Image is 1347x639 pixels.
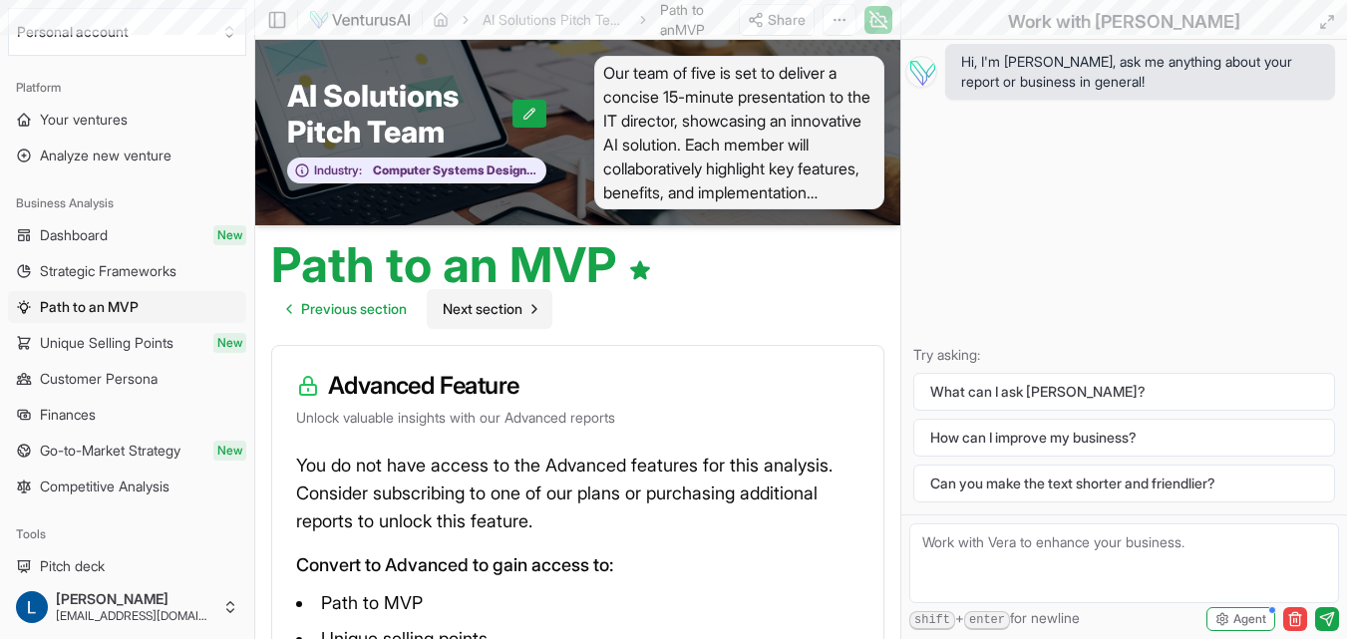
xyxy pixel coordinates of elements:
span: Path to an [660,1,704,38]
span: New [213,225,246,245]
span: Unique Selling Points [40,333,173,353]
kbd: enter [964,611,1010,630]
img: Vera [905,56,937,88]
h1: Path to an MVP [271,241,652,289]
span: New [213,333,246,353]
span: Your ventures [40,110,128,130]
span: Agent [1233,611,1266,627]
span: Analyze new venture [40,146,171,165]
a: Competitive Analysis [8,471,246,502]
a: Analyze new venture [8,140,246,171]
span: Our team of five is set to deliver a concise 15-minute presentation to the IT director, showcasin... [594,56,885,209]
img: ACg8ocI987qaPboarCfy_7f7cjEWFeWh2o1LlAbdB6vzkYWdtTkWWg=s96-c [16,591,48,623]
kbd: shift [909,611,955,630]
div: Business Analysis [8,187,246,219]
a: Path to an MVP [8,291,246,323]
span: AI Solutions Pitch Team [287,78,512,150]
button: Industry:Computer Systems Design and Related Services [287,158,546,184]
a: DashboardNew [8,219,246,251]
button: [PERSON_NAME][EMAIL_ADDRESS][DOMAIN_NAME] [8,583,246,631]
span: Pitch deck [40,556,105,576]
span: Dashboard [40,225,108,245]
li: Path to MVP [296,587,859,619]
nav: pagination [271,289,552,329]
a: Go to previous page [271,289,423,329]
button: Agent [1206,607,1275,631]
span: Hi, I'm [PERSON_NAME], ask me anything about your report or business in general! [961,52,1319,92]
span: [PERSON_NAME] [56,590,214,608]
button: What can I ask [PERSON_NAME]? [913,373,1335,411]
span: Industry: [314,162,362,178]
a: Pitch deck [8,550,246,582]
button: How can I improve my business? [913,419,1335,457]
span: Strategic Frameworks [40,261,176,281]
span: [EMAIL_ADDRESS][DOMAIN_NAME] [56,608,214,624]
div: Tools [8,518,246,550]
span: Computer Systems Design and Related Services [362,162,535,178]
h3: Advanced Feature [296,370,859,402]
span: Path to an MVP [40,297,139,317]
p: Convert to Advanced to gain access to: [296,551,859,579]
span: Competitive Analysis [40,477,169,496]
a: Your ventures [8,104,246,136]
span: Finances [40,405,96,425]
div: Platform [8,72,246,104]
span: Next section [443,299,522,319]
a: Customer Persona [8,363,246,395]
a: Go-to-Market StrategyNew [8,435,246,467]
a: Strategic Frameworks [8,255,246,287]
button: Can you make the text shorter and friendlier? [913,465,1335,502]
span: New [213,441,246,461]
span: + for newline [909,608,1080,630]
a: Finances [8,399,246,431]
p: Unlock valuable insights with our Advanced reports [296,408,859,428]
p: You do not have access to the Advanced features for this analysis. Consider subscribing to one of... [296,452,859,535]
a: Go to next page [427,289,552,329]
span: Go-to-Market Strategy [40,441,180,461]
p: Try asking: [913,345,1335,365]
span: Customer Persona [40,369,158,389]
span: Previous section [301,299,407,319]
a: Unique Selling PointsNew [8,327,246,359]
